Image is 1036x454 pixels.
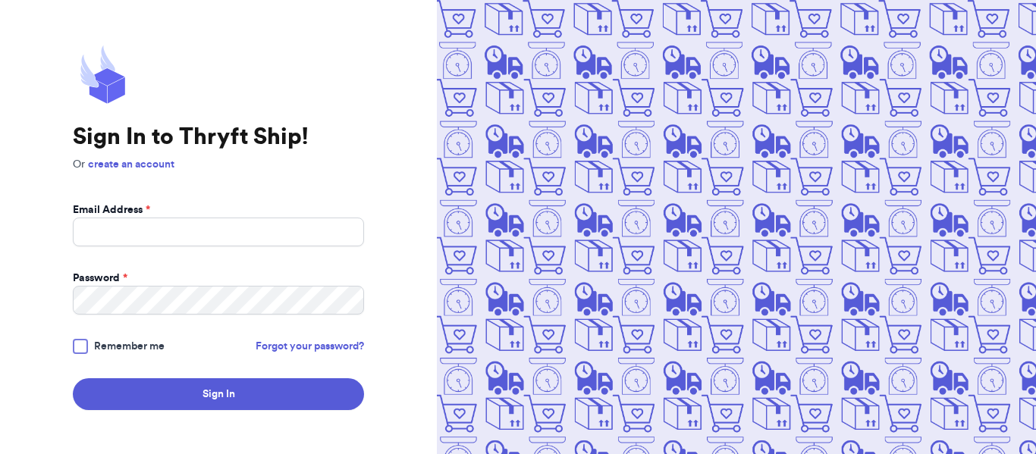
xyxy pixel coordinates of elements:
[88,159,174,170] a: create an account
[73,202,150,218] label: Email Address
[73,378,364,410] button: Sign In
[256,339,364,354] a: Forgot your password?
[73,271,127,286] label: Password
[73,124,364,151] h1: Sign In to Thryft Ship!
[73,157,364,172] p: Or
[94,339,165,354] span: Remember me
